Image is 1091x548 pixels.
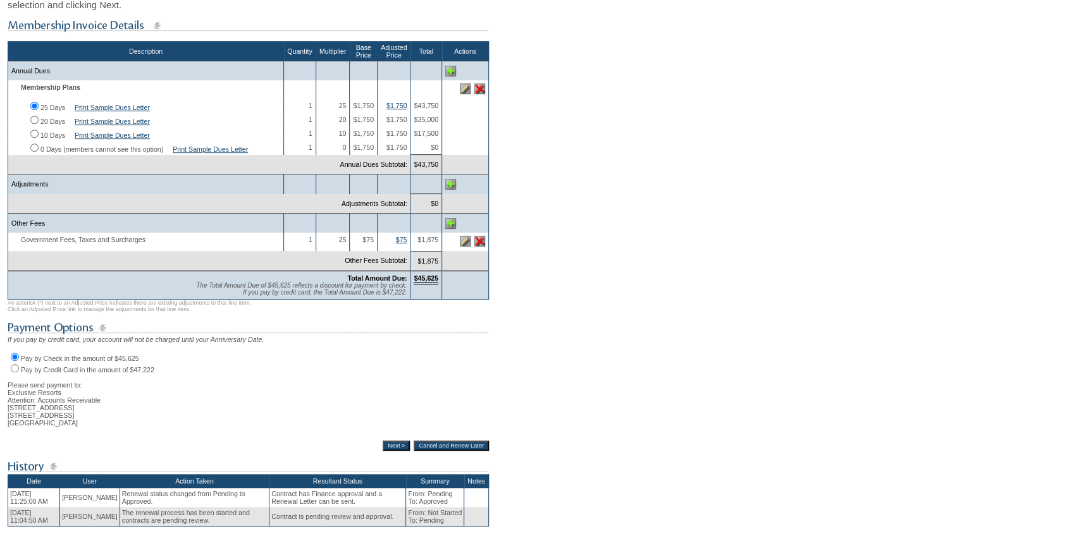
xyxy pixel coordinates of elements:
[120,474,269,488] th: Action Taken
[8,61,284,81] td: Annual Dues
[406,474,464,488] th: Summary
[269,474,406,488] th: Resultant Status
[309,116,312,123] span: 1
[396,236,407,243] a: $75
[414,102,438,109] span: $43,750
[120,488,269,507] td: Renewal status changed from Pending to Approved.
[21,83,80,91] b: Membership Plans
[410,155,442,174] td: $43,750
[414,130,438,137] span: $17,500
[339,102,347,109] span: 25
[386,130,407,137] span: $1,750
[60,488,120,507] td: [PERSON_NAME]
[40,118,65,125] label: 20 Days
[474,236,485,247] img: Delete this line item
[21,366,154,374] label: Pay by Credit Card in the amount of $47,222
[8,507,60,527] td: [DATE] 11:04:50 AM
[8,320,488,336] img: subTtlPaymentOptions.gif
[269,507,406,527] td: Contract is pending review and approval.
[60,474,120,488] th: User
[8,155,410,174] td: Annual Dues Subtotal:
[417,236,438,243] span: $1,875
[442,42,489,61] th: Actions
[8,251,410,271] td: Other Fees Subtotal:
[8,458,488,474] img: subTtlHistory.gif
[309,102,312,109] span: 1
[350,42,378,61] th: Base Price
[309,130,312,137] span: 1
[8,18,488,33] img: subTtlMembershipInvoiceDetails.gif
[339,130,347,137] span: 10
[21,355,139,362] label: Pay by Check in the amount of $45,625
[464,474,489,488] th: Notes
[8,174,284,194] td: Adjustments
[309,236,312,243] span: 1
[75,104,150,111] a: Print Sample Dues Letter
[431,143,438,151] span: $0
[383,441,410,451] input: Next >
[269,488,406,507] td: Contract has Finance approval and a Renewal Letter can be sent.
[316,42,350,61] th: Multiplier
[414,116,438,123] span: $35,000
[445,218,456,229] img: Add Other Fees line item
[339,236,347,243] span: 25
[474,83,485,94] img: Delete this line item
[120,507,269,527] td: The renewal process has been started and contracts are pending review.
[40,145,163,153] label: 0 Days (members cannot see this option)
[8,42,284,61] th: Description
[406,488,464,507] td: From: Pending To: Approved
[342,143,346,151] span: 0
[353,102,374,109] span: $1,750
[309,143,312,151] span: 1
[353,116,374,123] span: $1,750
[8,336,264,343] span: If you pay by credit card, your account will not be charged until your Anniversary Date.
[8,271,410,299] td: Total Amount Due:
[410,194,442,214] td: $0
[75,131,150,139] a: Print Sample Dues Letter
[8,214,284,233] td: Other Fees
[353,130,374,137] span: $1,750
[173,145,248,153] a: Print Sample Dues Letter
[8,474,60,488] th: Date
[8,374,489,427] div: Please send payment to: Exclusive Resorts Attention: Accounts Receivable [STREET_ADDRESS] [STREET...
[339,116,347,123] span: 20
[410,42,442,61] th: Total
[284,42,316,61] th: Quantity
[386,102,407,109] a: $1,750
[40,104,65,111] label: 25 Days
[414,274,438,284] span: $45,625
[11,236,152,243] span: Government Fees, Taxes and Surcharges
[386,116,407,123] span: $1,750
[60,507,120,527] td: [PERSON_NAME]
[362,236,374,243] span: $75
[8,194,410,214] td: Adjustments Subtotal:
[8,300,251,312] span: An asterisk (*) next to an Adjusted Price indicates there are existing adjustments to that line i...
[410,251,442,271] td: $1,875
[414,441,489,451] input: Cancel and Renew Later
[406,507,464,527] td: From: Not Started To: Pending
[196,282,407,296] span: The Total Amount Due of $45,625 reflects a discount for payment by check. If you pay by credit ca...
[8,488,60,507] td: [DATE] 11:25:00 AM
[40,131,65,139] label: 10 Days
[460,236,471,247] img: Edit this line item
[445,66,456,76] img: Add Annual Dues line item
[353,143,374,151] span: $1,750
[386,143,407,151] span: $1,750
[377,42,410,61] th: Adjusted Price
[75,118,150,125] a: Print Sample Dues Letter
[445,179,456,190] img: Add Adjustments line item
[460,83,471,94] img: Edit this line item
